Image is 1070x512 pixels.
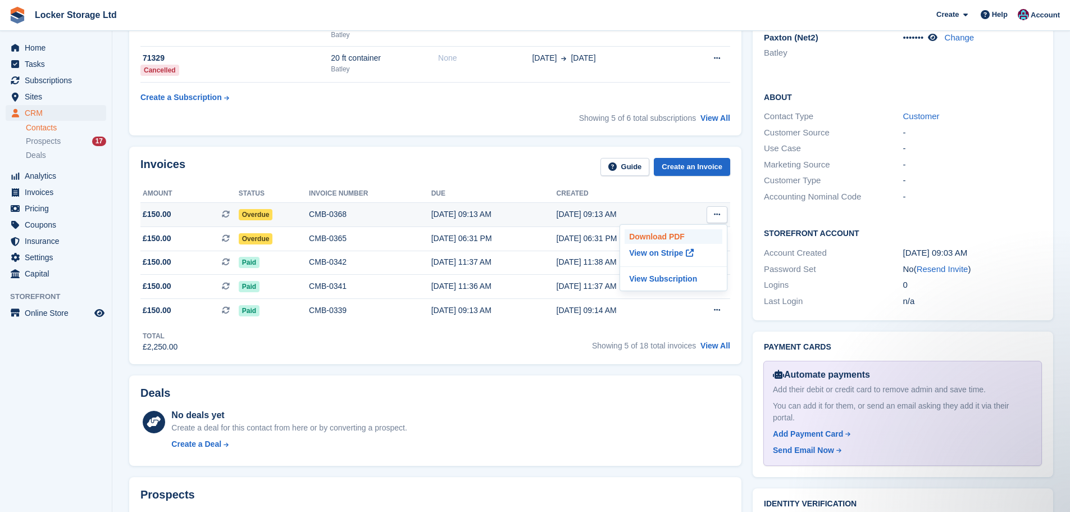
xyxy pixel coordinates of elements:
[700,341,730,350] a: View All
[309,233,431,244] div: CMB-0365
[25,201,92,216] span: Pricing
[140,87,229,108] a: Create a Subscription
[143,256,171,268] span: £150.00
[903,111,940,121] a: Customer
[25,168,92,184] span: Analytics
[143,209,171,220] span: £150.00
[92,137,106,146] div: 17
[6,168,106,184] a: menu
[431,280,557,292] div: [DATE] 11:36 AM
[6,305,106,321] a: menu
[992,9,1008,20] span: Help
[773,445,834,456] div: Send Email Now
[903,247,1042,260] div: [DATE] 09:03 AM
[239,185,309,203] th: Status
[309,185,431,203] th: Invoice number
[625,229,722,244] a: Download PDF
[903,142,1042,155] div: -
[25,184,92,200] span: Invoices
[773,428,843,440] div: Add Payment Card
[764,91,1042,102] h2: About
[331,30,438,40] div: Batley
[10,291,112,302] span: Storefront
[6,201,106,216] a: menu
[764,343,1042,352] h2: Payment cards
[914,264,971,274] span: ( )
[764,191,903,203] div: Accounting Nominal Code
[903,126,1042,139] div: -
[309,256,431,268] div: CMB-0342
[625,271,722,286] a: View Subscription
[1031,10,1060,21] span: Account
[654,158,730,176] a: Create an Invoice
[903,295,1042,308] div: n/a
[579,114,696,123] span: Showing 5 of 6 total subscriptions
[764,279,903,292] div: Logins
[239,209,273,220] span: Overdue
[25,105,92,121] span: CRM
[764,227,1042,238] h2: Storefront Account
[25,305,92,321] span: Online Store
[6,250,106,265] a: menu
[140,158,185,176] h2: Invoices
[239,233,273,244] span: Overdue
[171,438,407,450] a: Create a Deal
[25,73,92,88] span: Subscriptions
[25,250,92,265] span: Settings
[140,185,239,203] th: Amount
[903,191,1042,203] div: -
[6,73,106,88] a: menu
[557,233,682,244] div: [DATE] 06:31 PM
[625,244,722,262] a: View on Stripe
[773,428,1028,440] a: Add Payment Card
[6,105,106,121] a: menu
[557,305,682,316] div: [DATE] 09:14 AM
[903,158,1042,171] div: -
[30,6,121,24] a: Locker Storage Ltd
[6,56,106,72] a: menu
[143,331,177,341] div: Total
[171,422,407,434] div: Create a deal for this contact from here or by converting a prospect.
[6,217,106,233] a: menu
[431,209,557,220] div: [DATE] 09:13 AM
[309,209,431,220] div: CMB-0368
[93,306,106,320] a: Preview store
[6,89,106,105] a: menu
[431,185,557,203] th: Due
[143,280,171,292] span: £150.00
[571,52,595,64] span: [DATE]
[26,136,61,147] span: Prospects
[431,233,557,244] div: [DATE] 06:31 PM
[140,65,179,76] div: Cancelled
[592,341,696,350] span: Showing 5 of 18 total invoices
[239,281,259,292] span: Paid
[25,56,92,72] span: Tasks
[143,341,177,353] div: £2,250.00
[764,33,818,42] span: Paxton (Net2)
[917,264,968,274] a: Resend Invite
[557,256,682,268] div: [DATE] 11:38 AM
[764,47,903,60] li: Batley
[6,184,106,200] a: menu
[25,89,92,105] span: Sites
[6,40,106,56] a: menu
[557,209,682,220] div: [DATE] 09:13 AM
[438,52,532,64] div: None
[25,266,92,282] span: Capital
[764,158,903,171] div: Marketing Source
[26,135,106,147] a: Prospects 17
[764,142,903,155] div: Use Case
[25,233,92,249] span: Insurance
[557,185,682,203] th: Created
[239,305,259,316] span: Paid
[26,149,106,161] a: Deals
[600,158,650,176] a: Guide
[764,126,903,139] div: Customer Source
[140,387,170,400] h2: Deals
[26,150,46,161] span: Deals
[6,233,106,249] a: menu
[143,233,171,244] span: £150.00
[239,257,259,268] span: Paid
[309,280,431,292] div: CMB-0341
[309,305,431,316] div: CMB-0339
